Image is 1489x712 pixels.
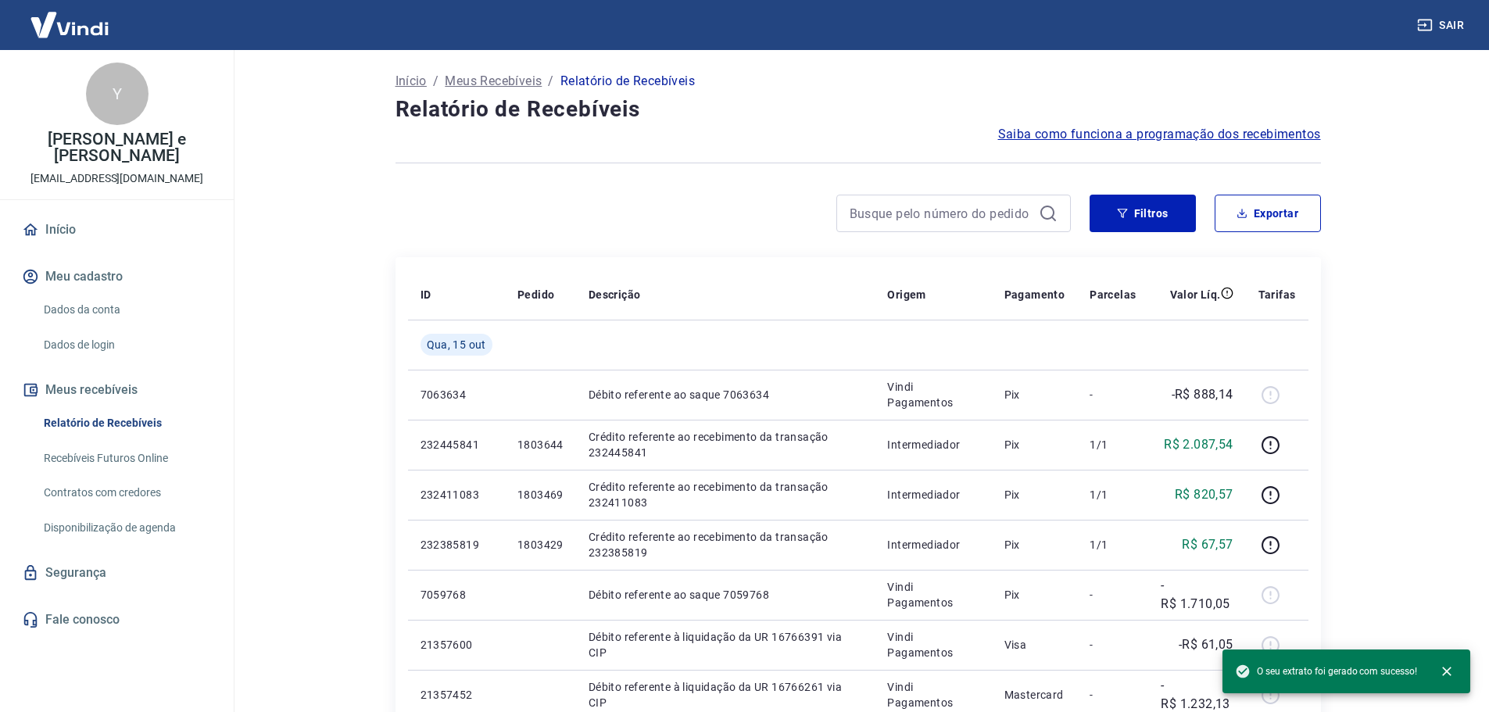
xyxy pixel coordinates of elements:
[1090,195,1196,232] button: Filtros
[19,603,215,637] a: Fale conosco
[1004,687,1065,703] p: Mastercard
[30,170,203,187] p: [EMAIL_ADDRESS][DOMAIN_NAME]
[1175,485,1233,504] p: R$ 820,57
[548,72,553,91] p: /
[421,387,492,403] p: 7063634
[589,629,863,660] p: Débito referente à liquidação da UR 16766391 via CIP
[998,125,1321,144] a: Saiba como funciona a programação dos recebimentos
[1004,487,1065,503] p: Pix
[19,373,215,407] button: Meus recebíveis
[589,287,641,302] p: Descrição
[589,429,863,460] p: Crédito referente ao recebimento da transação 232445841
[19,213,215,247] a: Início
[19,1,120,48] img: Vindi
[850,202,1033,225] input: Busque pelo número do pedido
[887,487,979,503] p: Intermediador
[517,437,564,453] p: 1803644
[445,72,542,91] a: Meus Recebíveis
[396,94,1321,125] h4: Relatório de Recebíveis
[421,687,492,703] p: 21357452
[1090,437,1136,453] p: 1/1
[589,479,863,510] p: Crédito referente ao recebimento da transação 232411083
[887,287,925,302] p: Origem
[887,437,979,453] p: Intermediador
[421,287,431,302] p: ID
[1090,387,1136,403] p: -
[887,679,979,710] p: Vindi Pagamentos
[1090,687,1136,703] p: -
[589,587,863,603] p: Débito referente ao saque 7059768
[887,579,979,610] p: Vindi Pagamentos
[19,556,215,590] a: Segurança
[1161,576,1233,614] p: -R$ 1.710,05
[19,259,215,294] button: Meu cadastro
[1414,11,1470,40] button: Sair
[38,294,215,326] a: Dados da conta
[1004,537,1065,553] p: Pix
[38,477,215,509] a: Contratos com credores
[887,629,979,660] p: Vindi Pagamentos
[421,437,492,453] p: 232445841
[1090,287,1136,302] p: Parcelas
[589,387,863,403] p: Débito referente ao saque 7063634
[1004,437,1065,453] p: Pix
[421,637,492,653] p: 21357600
[1164,435,1233,454] p: R$ 2.087,54
[1090,537,1136,553] p: 1/1
[517,487,564,503] p: 1803469
[427,337,486,352] span: Qua, 15 out
[86,63,149,125] div: Y
[421,587,492,603] p: 7059768
[1170,287,1221,302] p: Valor Líq.
[38,442,215,474] a: Recebíveis Futuros Online
[517,537,564,553] p: 1803429
[589,679,863,710] p: Débito referente à liquidação da UR 16766261 via CIP
[1004,637,1065,653] p: Visa
[1004,587,1065,603] p: Pix
[887,537,979,553] p: Intermediador
[421,537,492,553] p: 232385819
[38,512,215,544] a: Disponibilização de agenda
[433,72,438,91] p: /
[1235,664,1417,679] span: O seu extrato foi gerado com sucesso!
[396,72,427,91] a: Início
[1258,287,1296,302] p: Tarifas
[1172,385,1233,404] p: -R$ 888,14
[1179,635,1233,654] p: -R$ 61,05
[1004,387,1065,403] p: Pix
[1090,587,1136,603] p: -
[1215,195,1321,232] button: Exportar
[38,407,215,439] a: Relatório de Recebíveis
[887,379,979,410] p: Vindi Pagamentos
[1090,487,1136,503] p: 1/1
[1004,287,1065,302] p: Pagamento
[1090,637,1136,653] p: -
[517,287,554,302] p: Pedido
[13,131,221,164] p: [PERSON_NAME] e [PERSON_NAME]
[589,529,863,560] p: Crédito referente ao recebimento da transação 232385819
[421,487,492,503] p: 232411083
[1182,535,1233,554] p: R$ 67,57
[560,72,695,91] p: Relatório de Recebíveis
[38,329,215,361] a: Dados de login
